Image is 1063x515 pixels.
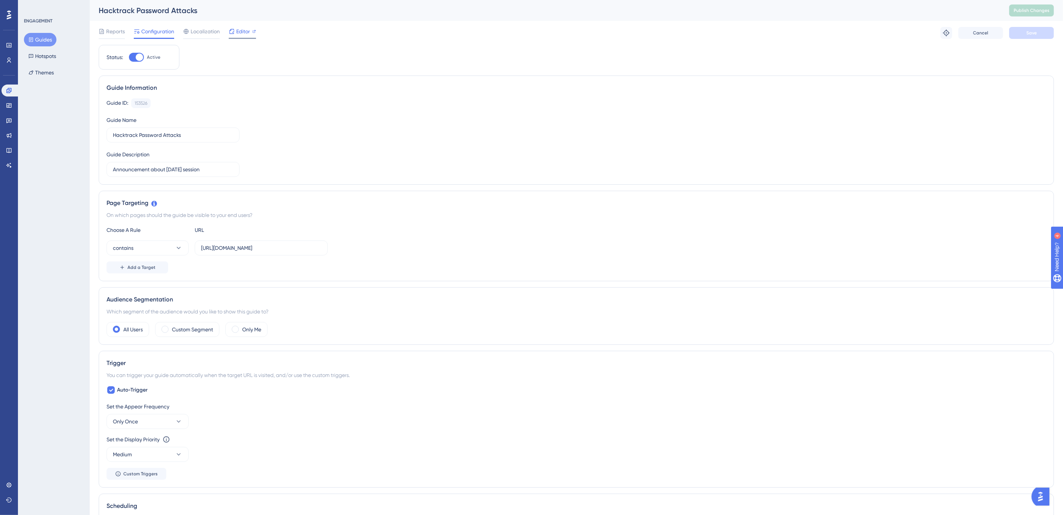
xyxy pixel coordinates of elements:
span: Auto-Trigger [117,386,148,395]
div: Guide Name [107,116,136,125]
span: Editor [236,27,250,36]
span: Cancel [973,30,989,36]
button: Only Once [107,414,189,429]
input: Type your Guide’s Name here [113,131,233,139]
div: Choose A Rule [107,226,189,234]
iframe: UserGuiding AI Assistant Launcher [1032,485,1054,508]
div: ENGAGEMENT [24,18,52,24]
label: Custom Segment [172,325,213,334]
label: All Users [123,325,143,334]
div: Set the Display Priority [107,435,160,444]
span: Save [1026,30,1037,36]
button: Save [1009,27,1054,39]
button: Publish Changes [1009,4,1054,16]
div: URL [195,226,277,234]
div: Audience Segmentation [107,295,1046,304]
span: Custom Triggers [123,471,158,477]
button: Custom Triggers [107,468,166,480]
button: Cancel [958,27,1003,39]
span: Reports [106,27,125,36]
span: Localization [191,27,220,36]
div: Guide ID: [107,98,128,108]
input: yourwebsite.com/path [201,244,321,252]
span: Active [147,54,160,60]
span: Add a Target [127,264,155,270]
span: Only Once [113,417,138,426]
span: Need Help? [18,2,47,11]
label: Only Me [242,325,261,334]
span: Configuration [141,27,174,36]
div: Trigger [107,359,1046,368]
div: On which pages should the guide be visible to your end users? [107,211,1046,220]
div: Guide Information [107,83,1046,92]
span: Publish Changes [1014,7,1050,13]
span: contains [113,243,133,252]
button: Medium [107,447,189,462]
div: 153526 [135,100,147,106]
div: Scheduling [107,502,1046,511]
input: Type your Guide’s Description here [113,165,233,174]
span: Medium [113,450,132,459]
button: Guides [24,33,56,46]
div: Page Targeting [107,199,1046,208]
div: Guide Description [107,150,150,159]
button: Add a Target [107,261,168,273]
button: Themes [24,66,58,79]
div: You can trigger your guide automatically when the target URL is visited, and/or use the custom tr... [107,371,1046,380]
div: Hacktrack Password Attacks [99,5,990,16]
button: contains [107,240,189,255]
button: Hotspots [24,49,61,63]
div: Which segment of the audience would you like to show this guide to? [107,307,1046,316]
div: 4 [52,4,54,10]
div: Set the Appear Frequency [107,402,1046,411]
div: Status: [107,53,123,62]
